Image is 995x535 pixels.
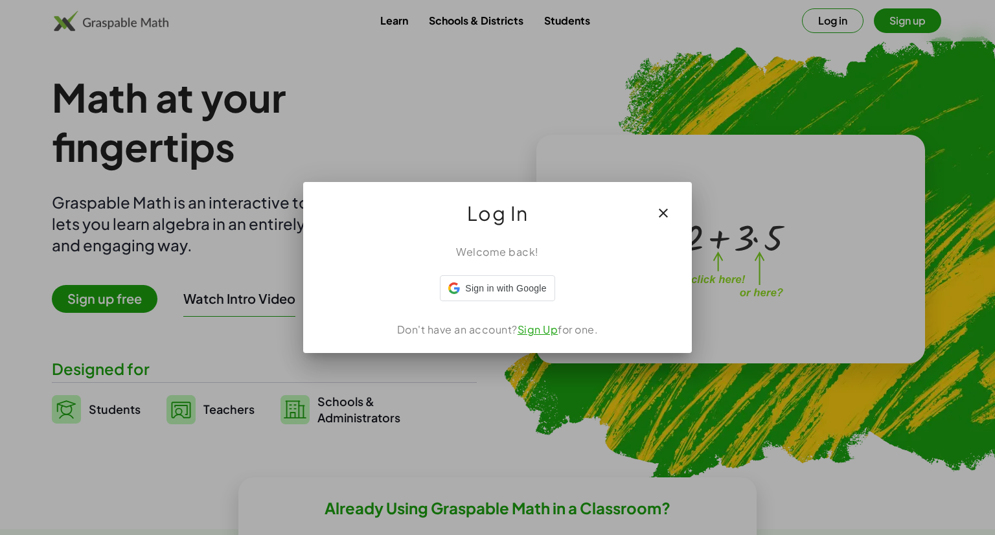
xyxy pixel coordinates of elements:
[440,275,555,301] div: Sign in with Google
[319,322,676,337] div: Don't have an account? for one.
[518,323,558,336] a: Sign Up
[319,244,676,260] div: Welcome back!
[465,282,546,295] span: Sign in with Google
[467,198,529,229] span: Log In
